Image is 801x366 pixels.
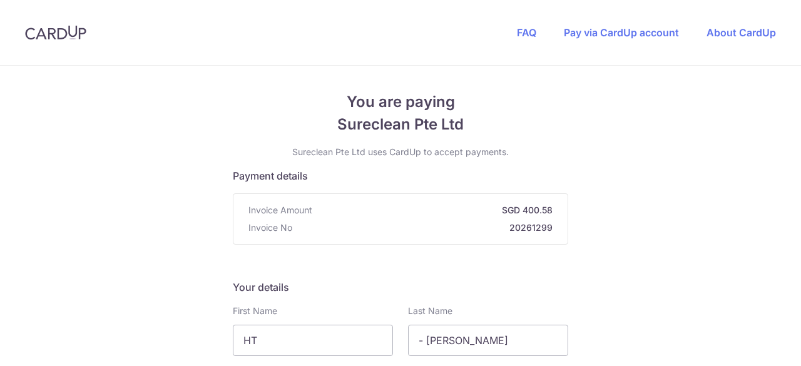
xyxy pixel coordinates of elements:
input: First name [233,325,393,356]
strong: SGD 400.58 [317,204,553,216]
span: Invoice Amount [248,204,312,216]
span: Invoice No [248,221,292,234]
input: Last name [408,325,568,356]
iframe: Opens a widget where you can find more information [721,328,788,360]
label: Last Name [408,305,452,317]
p: Sureclean Pte Ltd uses CardUp to accept payments. [233,146,568,158]
span: You are paying [233,91,568,113]
a: Pay via CardUp account [564,26,679,39]
a: About CardUp [707,26,776,39]
span: Sureclean Pte Ltd [233,113,568,136]
img: CardUp [25,25,86,40]
h5: Payment details [233,168,568,183]
strong: 20261299 [297,221,553,234]
h5: Your details [233,280,568,295]
label: First Name [233,305,277,317]
a: FAQ [517,26,536,39]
